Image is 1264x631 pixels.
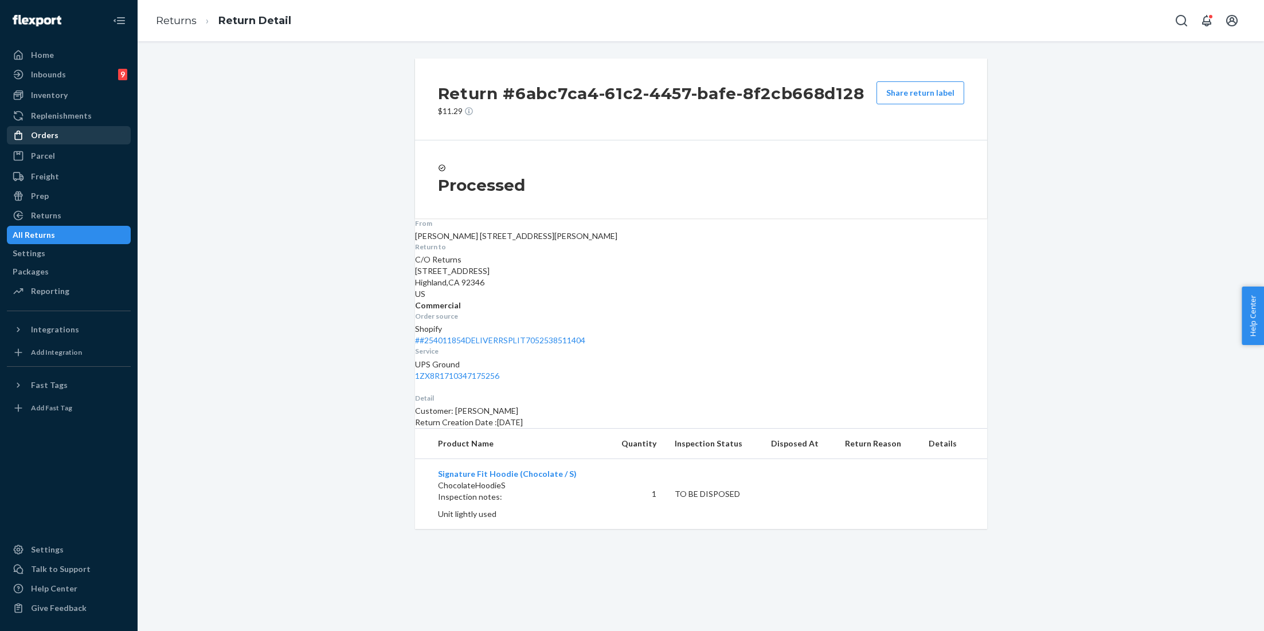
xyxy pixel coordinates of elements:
[31,130,58,141] div: Orders
[415,254,987,265] p: C/O Returns
[666,429,762,459] th: Inspection Status
[438,105,864,117] p: $11.29
[415,371,499,381] a: 1ZX8R1710347175256
[7,376,131,394] button: Fast Tags
[31,324,79,335] div: Integrations
[31,403,72,413] div: Add Fast Tag
[1170,9,1193,32] button: Open Search Box
[31,583,77,594] div: Help Center
[31,171,59,182] div: Freight
[7,65,131,84] a: Inbounds9
[415,277,987,288] p: Highland , CA 92346
[415,359,460,369] span: UPS Ground
[606,458,666,529] td: 1
[438,81,864,105] h2: Return #6abc7ca4-61c2-4457-bafe-8f2cb668d128
[438,508,597,520] p: Unit lightly used
[1195,9,1218,32] button: Open notifications
[31,89,68,101] div: Inventory
[415,417,987,428] p: Return Creation Date : [DATE]
[31,210,61,221] div: Returns
[415,311,987,321] dt: Order source
[31,190,49,202] div: Prep
[438,175,964,195] h3: Processed
[7,579,131,598] a: Help Center
[7,343,131,362] a: Add Integration
[7,187,131,205] a: Prep
[415,231,617,241] span: [PERSON_NAME] [STREET_ADDRESS][PERSON_NAME]
[7,206,131,225] a: Returns
[7,262,131,281] a: Packages
[218,14,291,27] a: Return Detail
[415,242,987,252] dt: Return to
[13,229,55,241] div: All Returns
[7,282,131,300] a: Reporting
[762,429,836,459] th: Disposed At
[147,4,300,38] ol: breadcrumbs
[606,429,666,459] th: Quantity
[13,15,61,26] img: Flexport logo
[415,335,585,345] a: ##254011854DELIVERRSPLIT7052538511404
[415,323,987,346] div: Shopify
[415,405,987,417] p: Customer: [PERSON_NAME]
[7,107,131,125] a: Replenishments
[7,244,131,262] a: Settings
[415,429,606,459] th: Product Name
[31,69,66,80] div: Inbounds
[7,126,131,144] a: Orders
[7,147,131,165] a: Parcel
[156,14,197,27] a: Returns
[675,488,753,500] div: TO BE DISPOSED
[31,563,91,575] div: Talk to Support
[118,69,127,80] div: 9
[919,429,987,459] th: Details
[415,346,987,356] dt: Service
[415,300,461,310] strong: Commercial
[31,347,82,357] div: Add Integration
[31,49,54,61] div: Home
[7,560,131,578] a: Talk to Support
[7,46,131,64] a: Home
[13,266,49,277] div: Packages
[7,599,131,617] button: Give Feedback
[415,288,987,300] p: US
[415,218,987,228] dt: From
[1242,287,1264,345] button: Help Center
[438,480,597,491] p: ChocolateHoodieS
[7,399,131,417] a: Add Fast Tag
[13,248,45,259] div: Settings
[108,9,131,32] button: Close Navigation
[31,544,64,555] div: Settings
[7,86,131,104] a: Inventory
[415,265,987,277] p: [STREET_ADDRESS]
[415,393,987,403] dt: Detail
[836,429,919,459] th: Return Reason
[876,81,964,104] button: Share return label
[7,167,131,186] a: Freight
[7,226,131,244] a: All Returns
[1220,9,1243,32] button: Open account menu
[31,285,69,297] div: Reporting
[31,379,68,391] div: Fast Tags
[7,320,131,339] button: Integrations
[438,469,577,479] a: Signature Fit Hoodie (Chocolate / S)
[31,150,55,162] div: Parcel
[31,602,87,614] div: Give Feedback
[31,110,92,122] div: Replenishments
[7,540,131,559] a: Settings
[438,491,597,503] p: Inspection notes:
